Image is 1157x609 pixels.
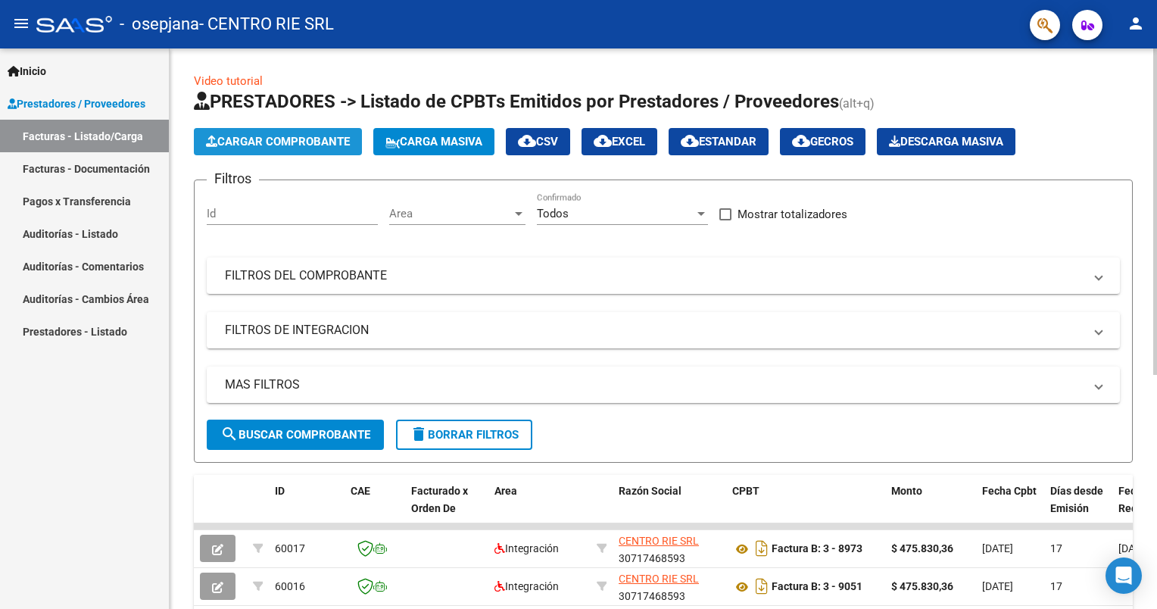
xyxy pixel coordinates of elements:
span: - CENTRO RIE SRL [199,8,334,41]
mat-expansion-panel-header: FILTROS DE INTEGRACION [207,312,1120,348]
span: Estandar [681,135,756,148]
datatable-header-cell: Area [488,475,591,542]
span: Gecros [792,135,853,148]
span: CAE [351,485,370,497]
mat-expansion-panel-header: FILTROS DEL COMPROBANTE [207,258,1120,294]
button: CSV [506,128,570,155]
span: Razón Social [619,485,681,497]
strong: Factura B: 3 - 8973 [772,543,862,555]
span: CSV [518,135,558,148]
strong: $ 475.830,36 [891,580,953,592]
datatable-header-cell: Razón Social [613,475,726,542]
span: ID [275,485,285,497]
mat-icon: cloud_download [792,132,810,150]
button: Cargar Comprobante [194,128,362,155]
datatable-header-cell: CAE [345,475,405,542]
span: PRESTADORES -> Listado de CPBTs Emitidos por Prestadores / Proveedores [194,91,839,112]
button: Buscar Comprobante [207,420,384,450]
mat-icon: menu [12,14,30,33]
button: Descarga Masiva [877,128,1015,155]
span: [DATE] [982,580,1013,592]
datatable-header-cell: CPBT [726,475,885,542]
span: Area [494,485,517,497]
mat-icon: cloud_download [518,132,536,150]
mat-panel-title: FILTROS DEL COMPROBANTE [225,267,1084,284]
span: - osepjana [120,8,199,41]
strong: Factura B: 3 - 9051 [772,581,862,593]
span: [DATE] [1118,542,1149,554]
div: 30717468593 [619,532,720,564]
span: Todos [537,207,569,220]
mat-icon: cloud_download [594,132,612,150]
span: EXCEL [594,135,645,148]
span: Monto [891,485,922,497]
span: Facturado x Orden De [411,485,468,514]
i: Descargar documento [752,574,772,598]
button: Estandar [669,128,769,155]
button: Borrar Filtros [396,420,532,450]
datatable-header-cell: ID [269,475,345,542]
datatable-header-cell: Facturado x Orden De [405,475,488,542]
mat-panel-title: FILTROS DE INTEGRACION [225,322,1084,339]
div: 30717468593 [619,570,720,602]
mat-panel-title: MAS FILTROS [225,376,1084,393]
button: Gecros [780,128,865,155]
mat-icon: search [220,425,239,443]
span: (alt+q) [839,96,875,111]
mat-icon: cloud_download [681,132,699,150]
span: Prestadores / Proveedores [8,95,145,112]
mat-expansion-panel-header: MAS FILTROS [207,367,1120,403]
span: [DATE] [982,542,1013,554]
mat-icon: person [1127,14,1145,33]
button: Carga Masiva [373,128,494,155]
span: 60017 [275,542,305,554]
span: 60016 [275,580,305,592]
span: CENTRO RIE SRL [619,535,699,547]
strong: $ 475.830,36 [891,542,953,554]
span: Integración [494,542,559,554]
a: Video tutorial [194,74,263,88]
button: EXCEL [582,128,657,155]
span: Inicio [8,63,46,80]
div: Open Intercom Messenger [1106,557,1142,594]
span: CPBT [732,485,759,497]
mat-icon: delete [410,425,428,443]
span: Descarga Masiva [889,135,1003,148]
h3: Filtros [207,168,259,189]
span: Cargar Comprobante [206,135,350,148]
span: 17 [1050,542,1062,554]
span: CENTRO RIE SRL [619,573,699,585]
span: Días desde Emisión [1050,485,1103,514]
datatable-header-cell: Días desde Emisión [1044,475,1112,542]
app-download-masive: Descarga masiva de comprobantes (adjuntos) [877,128,1015,155]
span: Buscar Comprobante [220,428,370,442]
span: Borrar Filtros [410,428,519,442]
span: 17 [1050,580,1062,592]
datatable-header-cell: Fecha Cpbt [976,475,1044,542]
i: Descargar documento [752,536,772,561]
datatable-header-cell: Monto [885,475,976,542]
span: Carga Masiva [385,135,482,148]
span: Mostrar totalizadores [738,205,847,223]
span: Integración [494,580,559,592]
span: Area [389,207,512,220]
span: Fecha Cpbt [982,485,1037,497]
